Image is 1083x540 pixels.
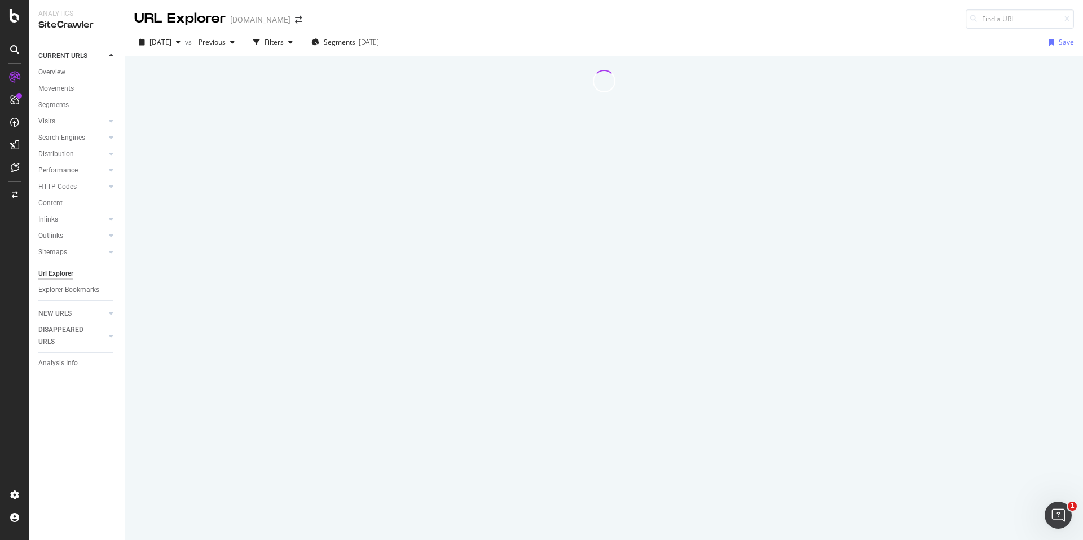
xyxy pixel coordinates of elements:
div: arrow-right-arrow-left [295,16,302,24]
div: Analysis Info [38,357,78,369]
div: Sitemaps [38,246,67,258]
div: Content [38,197,63,209]
a: HTTP Codes [38,181,105,193]
div: Outlinks [38,230,63,242]
div: SiteCrawler [38,19,116,32]
div: Visits [38,116,55,127]
a: CURRENT URLS [38,50,105,62]
a: Analysis Info [38,357,117,369]
div: Overview [38,67,65,78]
a: Explorer Bookmarks [38,284,117,296]
button: [DATE] [134,33,185,51]
div: Search Engines [38,132,85,144]
a: Visits [38,116,105,127]
div: [DATE] [359,37,379,47]
button: Filters [249,33,297,51]
div: Segments [38,99,69,111]
span: Previous [194,37,226,47]
a: Overview [38,67,117,78]
a: Url Explorer [38,268,117,280]
input: Find a URL [966,9,1074,29]
a: DISAPPEARED URLS [38,324,105,348]
div: Filters [265,37,284,47]
div: Distribution [38,148,74,160]
div: DISAPPEARED URLS [38,324,95,348]
a: Performance [38,165,105,176]
span: vs [185,37,194,47]
div: Performance [38,165,78,176]
a: Segments [38,99,117,111]
span: 2025 Sep. 6th [149,37,171,47]
button: Previous [194,33,239,51]
a: Content [38,197,117,209]
div: Explorer Bookmarks [38,284,99,296]
div: Analytics [38,9,116,19]
span: 1 [1068,502,1077,511]
div: [DOMAIN_NAME] [230,14,290,25]
div: HTTP Codes [38,181,77,193]
div: NEW URLS [38,308,72,320]
div: Movements [38,83,74,95]
iframe: Intercom live chat [1045,502,1072,529]
a: NEW URLS [38,308,105,320]
a: Distribution [38,148,105,160]
a: Movements [38,83,117,95]
div: CURRENT URLS [38,50,87,62]
span: Segments [324,37,355,47]
button: Save [1045,33,1074,51]
a: Inlinks [38,214,105,225]
a: Search Engines [38,132,105,144]
div: Inlinks [38,214,58,225]
button: Segments[DATE] [307,33,384,51]
a: Sitemaps [38,246,105,258]
div: Url Explorer [38,268,73,280]
div: URL Explorer [134,9,226,28]
div: Save [1059,37,1074,47]
a: Outlinks [38,230,105,242]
